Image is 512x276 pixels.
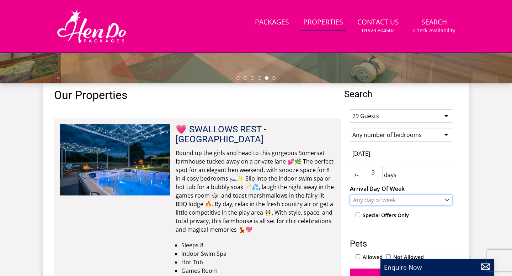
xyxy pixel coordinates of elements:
small: 01823 804502 [362,27,395,34]
input: Arrival Date [350,147,452,160]
p: Enquire Now [384,263,491,272]
li: Games Room [181,266,336,275]
p: Round up the girls and head to this gorgeous Somerset farmhouse tucked away on a private lane 💕🌿 ... [176,149,336,234]
a: SearchCheck Availability [410,15,458,38]
li: Indoor Swim Spa [181,249,336,258]
img: Hen Do Packages [54,9,129,44]
span: +/- [350,171,360,179]
li: Sleeps 8 [181,241,336,249]
label: Allowed [363,253,383,261]
h1: Our Properties [54,89,341,101]
span: - [176,124,266,144]
a: Packages [252,15,292,31]
a: [GEOGRAPHIC_DATA] [176,134,263,144]
label: Arrival Day Of Week [350,184,452,193]
h3: Pets [350,239,452,248]
a: Contact Us01823 804502 [354,15,402,38]
li: Hot Tub [181,258,336,266]
label: Special Offers Only [363,211,409,219]
span: Search [344,89,458,99]
div: Combobox [350,195,452,205]
img: frog-street-group-accommodation-somerset-sleeps12.original.jpg [60,124,170,195]
div: Any day of week [351,196,443,204]
a: 💗 SWALLOWS REST [176,124,262,134]
span: days [383,171,398,179]
small: Check Availability [413,27,455,34]
a: Properties [300,15,346,31]
label: Not Allowed [393,253,424,261]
